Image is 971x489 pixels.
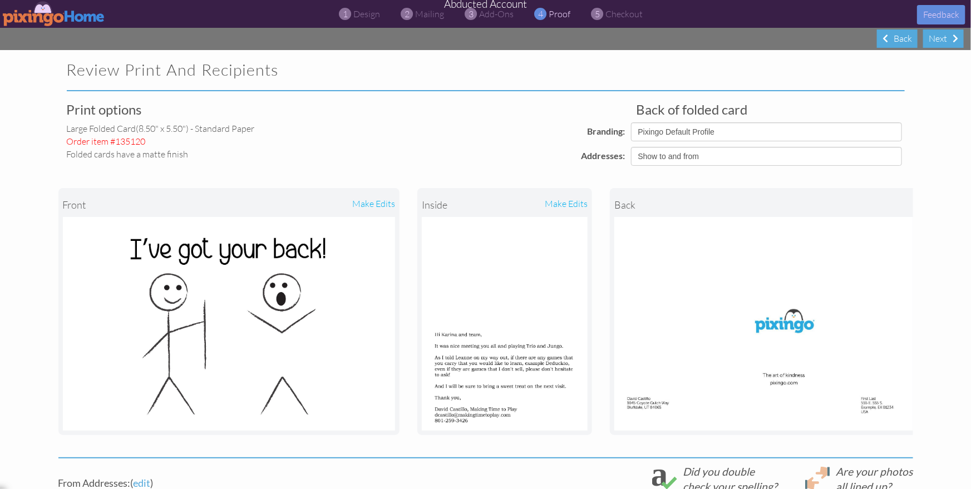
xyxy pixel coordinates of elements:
span: 1 [343,8,348,21]
span: proof [549,8,571,19]
span: 5 [595,8,600,21]
div: make edits [229,192,395,217]
h3: Back of folded card [637,102,888,117]
span: From Addresses: [58,477,131,489]
span: mailing [416,8,445,19]
span: 4 [538,8,543,21]
h2: Review Print and Recipients [67,61,466,79]
div: Folded cards have a matte finish [67,148,335,161]
div: Are your photos [836,464,913,479]
h4: ( ) [58,478,332,489]
span: (8.50" x 5.50") [136,123,189,134]
span: add-ons [480,8,514,19]
div: Next [923,29,964,48]
span: checkout [606,8,643,19]
span: edit [134,477,151,489]
div: back [614,192,784,217]
img: pixingo logo [3,1,105,26]
label: Branding: [588,125,625,138]
div: inside [422,192,505,217]
h3: Print options [67,102,327,117]
div: Order item #135120 [67,135,335,148]
div: Did you double [683,464,777,479]
div: front [63,192,229,217]
img: Landscape Image [63,217,395,431]
div: Back [877,29,918,48]
img: Landscape Image [614,217,954,431]
div: large folded card [67,122,335,135]
button: Feedback [917,5,965,24]
img: Landscape Image [422,217,588,431]
span: design [354,8,381,19]
label: Addresses: [581,150,625,162]
span: 2 [405,8,410,21]
div: make edits [505,192,588,217]
span: - Standard paper [191,123,255,134]
span: 3 [469,8,474,21]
